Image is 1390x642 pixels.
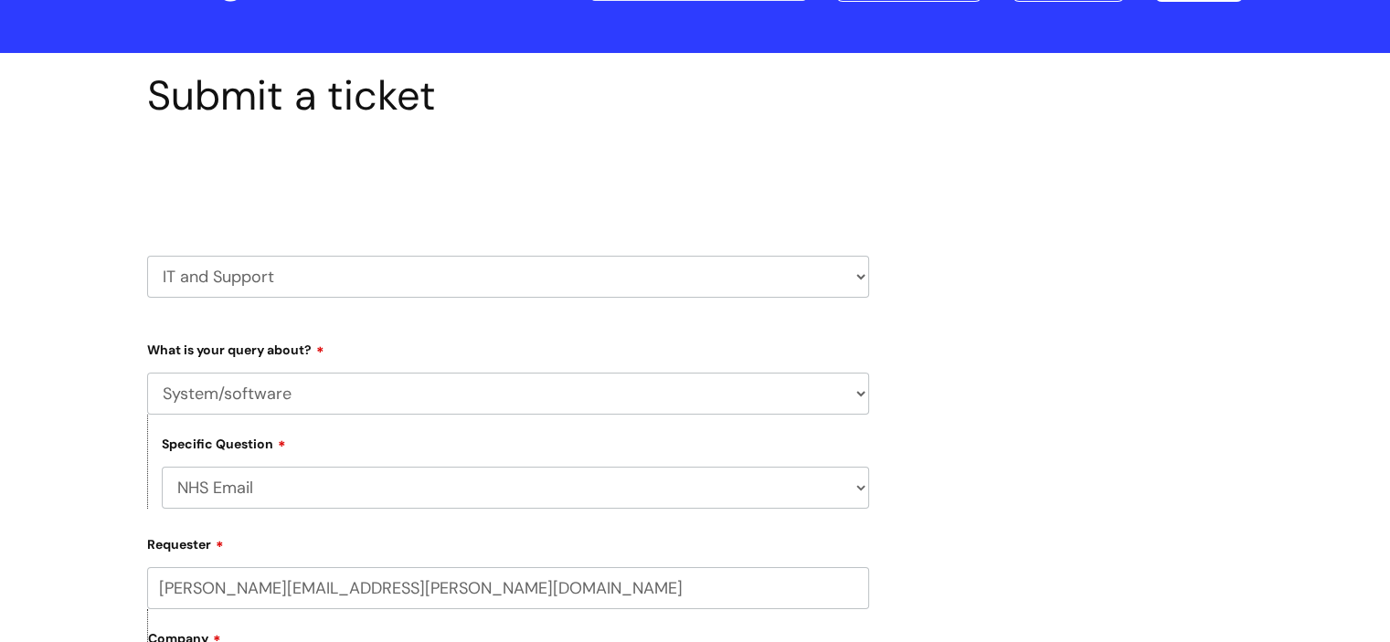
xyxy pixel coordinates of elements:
h1: Submit a ticket [147,71,869,121]
label: What is your query about? [147,336,869,358]
label: Requester [147,531,869,553]
h2: Select issue type [147,163,869,196]
input: Email [147,567,869,609]
label: Specific Question [162,434,286,452]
